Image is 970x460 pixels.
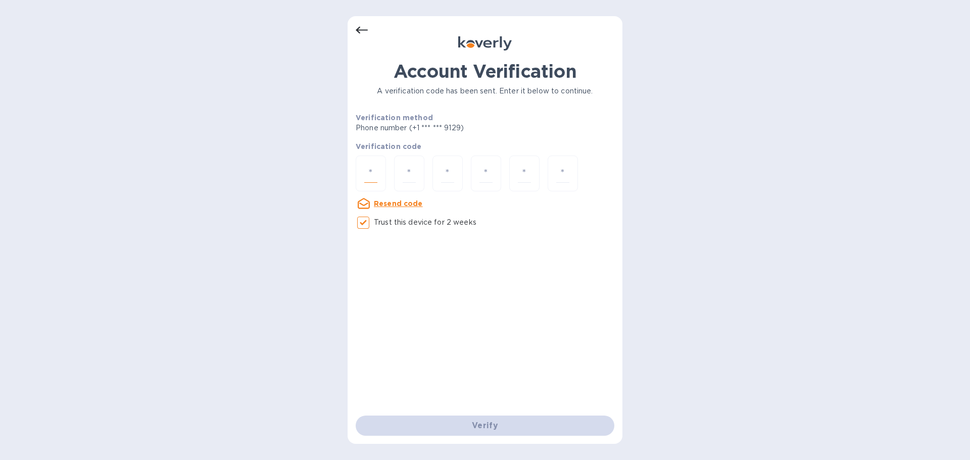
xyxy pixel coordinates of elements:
b: Verification method [356,114,433,122]
h1: Account Verification [356,61,614,82]
p: Phone number (+1 *** *** 9129) [356,123,541,133]
p: Trust this device for 2 weeks [374,217,476,228]
p: Verification code [356,141,614,151]
p: A verification code has been sent. Enter it below to continue. [356,86,614,96]
u: Resend code [374,199,423,208]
